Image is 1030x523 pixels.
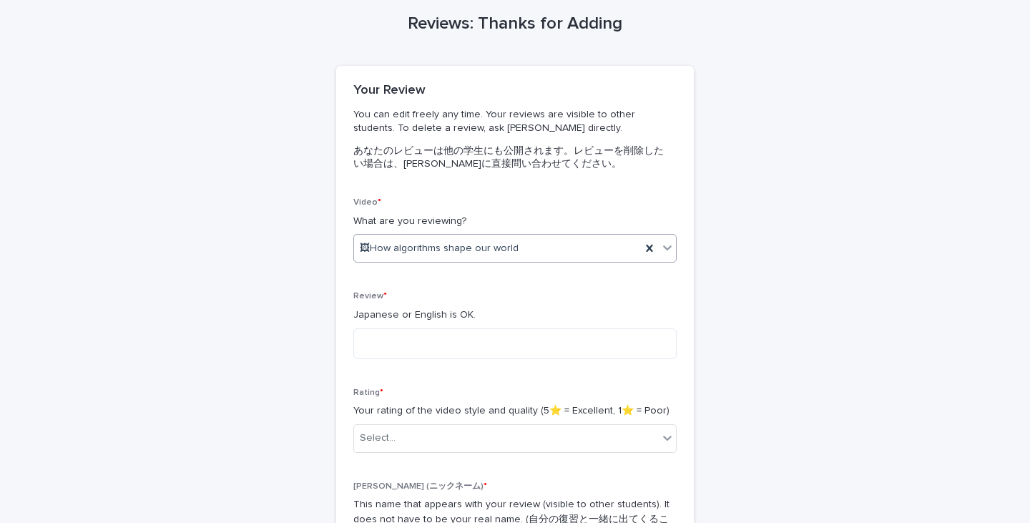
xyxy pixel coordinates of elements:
span: Rating [353,388,383,397]
p: You can edit freely any time. Your reviews are visible to other students. To delete a review, ask... [353,108,671,134]
span: [PERSON_NAME] (ニックネーム) [353,482,487,491]
span: 🖼How algorithms shape our world [360,241,519,256]
p: What are you reviewing? [353,214,677,229]
h1: Reviews: Thanks for Adding [336,14,694,34]
p: Japanese or English is OK. [353,308,677,323]
div: Select... [360,431,396,446]
span: Review [353,292,387,300]
h2: Your Review [353,83,426,99]
p: Your rating of the video style and quality (5⭐️ = Excellent, 1⭐️ = Poor) [353,404,677,419]
p: あなたのレビューは他の学生にも公開されます。レビューを削除したい場合は、[PERSON_NAME]に直接問い合わせてください。 [353,145,671,170]
span: Video [353,198,381,207]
